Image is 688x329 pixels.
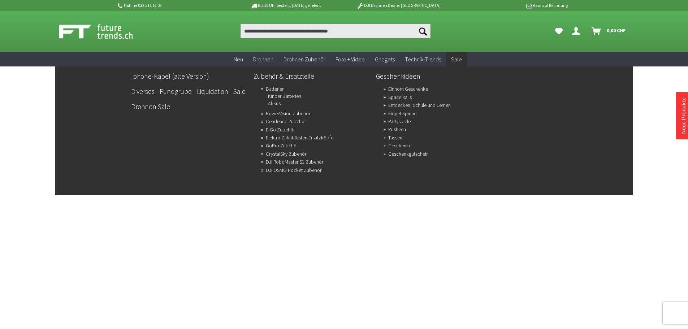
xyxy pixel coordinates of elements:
[229,52,248,67] a: Neu
[415,24,430,38] button: Suchen
[388,140,411,151] a: Geschenke
[680,97,687,134] a: Neue Produkte
[268,91,301,101] a: Kinder Batterien
[234,56,243,63] span: Neu
[607,25,626,36] span: 0,00 CHF
[229,1,342,10] p: Bis 16 Uhr bestellt, [DATE] geliefert.
[451,56,462,63] span: Sale
[268,98,281,108] a: Akkus
[131,70,248,82] a: Iphone-Kabel (alte Version)
[330,52,370,67] a: Foto + Video
[131,100,248,113] a: Drohnen Sale
[569,24,586,38] a: Dein Konto
[59,22,149,40] img: Shop Futuretrends - zur Startseite wechseln
[284,56,325,63] span: Drohnen Zubehör
[254,70,370,82] a: Zubehör & Ersatzteile
[388,84,428,94] a: Einhorn Geschenke
[388,92,412,102] a: Space Rails
[266,133,333,143] a: Elektro Zahnbürsten Ersatzköpfe
[400,52,446,67] a: Technik-Trends
[376,70,493,82] a: Geschenkideen
[388,116,411,126] a: Partyspiele
[388,149,429,159] a: Geschenkgutschein
[375,56,395,63] span: Gadgets
[370,52,400,67] a: Gadgets
[131,85,248,98] a: Diverses - Fundgrube - Liquidation - Sale
[266,108,310,118] a: PowerVision Zubehör
[253,56,273,63] span: Drohnen
[342,1,455,10] p: DJI Drohnen Dealer [GEOGRAPHIC_DATA]
[117,1,229,10] p: Hotline 032 511 11 03
[388,124,406,134] a: Pusheen
[278,52,330,67] a: Drohnen Zubehör
[388,133,402,143] a: Tassen
[455,1,568,10] p: Kauf auf Rechnung
[405,56,441,63] span: Technik-Trends
[266,84,285,94] a: Batterien
[388,100,451,110] a: Entdecken, Schule und Lernen
[266,165,321,175] a: DJI OSMO Pocket Zubehör
[589,24,629,38] a: Warenkorb
[266,116,306,126] a: Cendence Zubehör
[446,52,467,67] a: Sale
[336,56,365,63] span: Foto + Video
[241,24,430,38] input: Produkt, Marke, Kategorie, EAN, Artikelnummer…
[388,108,418,118] a: Fidget Spinner
[266,149,306,159] a: CrystalSky Zubehör
[551,24,566,38] a: Meine Favoriten
[266,125,295,135] a: E-Go Zubehör
[266,157,323,167] a: DJI RoboMaster S1 Zubehör
[266,140,298,151] a: GoPro Zubehör
[248,52,278,67] a: Drohnen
